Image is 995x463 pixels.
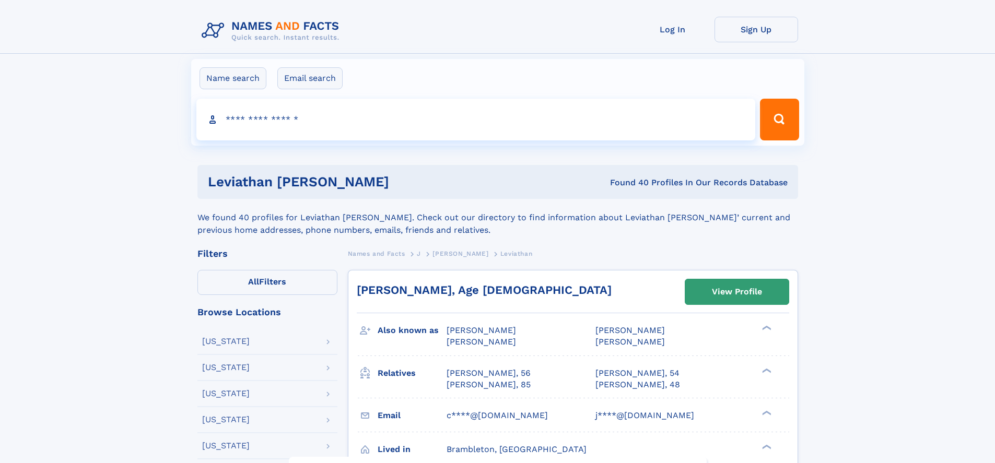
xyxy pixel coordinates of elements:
[202,337,250,346] div: [US_STATE]
[197,307,337,317] div: Browse Locations
[196,99,756,140] input: search input
[715,17,798,42] a: Sign Up
[202,363,250,372] div: [US_STATE]
[202,442,250,450] div: [US_STATE]
[631,17,715,42] a: Log In
[197,249,337,258] div: Filters
[447,367,531,379] a: [PERSON_NAME], 56
[759,325,772,331] div: ❯
[447,325,516,335] span: [PERSON_NAME]
[348,247,405,260] a: Names and Facts
[202,389,250,398] div: [US_STATE]
[197,270,337,295] label: Filters
[595,337,665,347] span: [PERSON_NAME]
[378,441,447,458] h3: Lived in
[500,250,532,257] span: Leviathan
[712,280,762,304] div: View Profile
[595,379,680,390] a: [PERSON_NAME], 48
[378,322,447,339] h3: Also known as
[595,367,680,379] a: [PERSON_NAME], 54
[417,247,421,260] a: J
[595,325,665,335] span: [PERSON_NAME]
[447,379,531,390] a: [PERSON_NAME], 85
[499,177,788,188] div: Found 40 Profiles In Our Records Database
[200,67,266,89] label: Name search
[759,409,772,416] div: ❯
[378,364,447,382] h3: Relatives
[357,283,612,296] a: [PERSON_NAME], Age [DEMOGRAPHIC_DATA]
[197,199,798,236] div: We found 40 profiles for Leviathan [PERSON_NAME]. Check out our directory to find information abo...
[432,250,488,257] span: [PERSON_NAME]
[685,279,789,304] a: View Profile
[378,407,447,424] h3: Email
[202,415,250,424] div: [US_STATE]
[760,99,799,140] button: Search Button
[432,247,488,260] a: [PERSON_NAME]
[248,277,259,287] span: All
[759,443,772,450] div: ❯
[759,367,772,374] div: ❯
[208,175,500,188] h1: Leviathan [PERSON_NAME]
[417,250,421,257] span: J
[277,67,343,89] label: Email search
[447,444,587,454] span: Brambleton, [GEOGRAPHIC_DATA]
[447,337,516,347] span: [PERSON_NAME]
[197,17,348,45] img: Logo Names and Facts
